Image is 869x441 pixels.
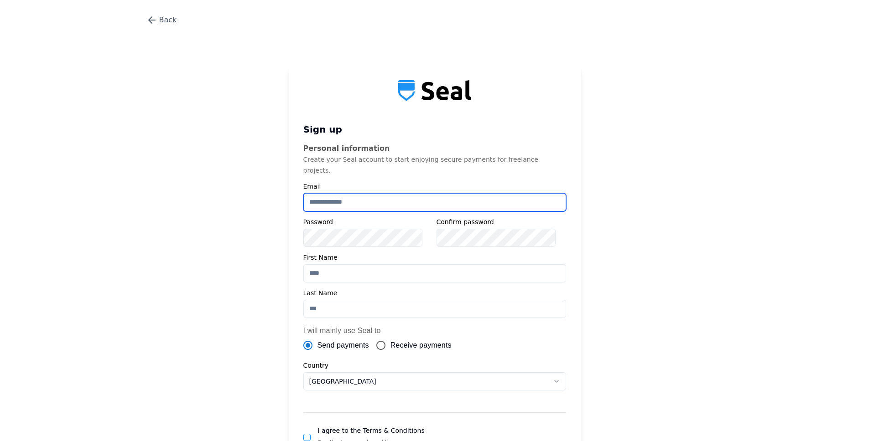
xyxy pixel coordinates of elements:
button: Go back [143,11,181,29]
span: Back [159,15,177,26]
label: Country [303,362,566,369]
span: Receive payments [390,340,452,351]
p: Personal information [303,143,566,154]
p: Create your Seal account to start enjoying secure payments for freelance projects. [303,154,566,176]
label: Confirm password [437,219,566,225]
img: Seal [398,80,471,101]
label: Password [303,219,433,225]
label: I agree to the Terms & Conditions [318,427,425,434]
span: Send payments [317,340,369,351]
legend: I will mainly use Seal to [303,325,381,336]
label: First Name [303,254,566,261]
label: Email [303,183,566,190]
h1: Sign up [303,123,566,136]
label: Last Name [303,290,566,296]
